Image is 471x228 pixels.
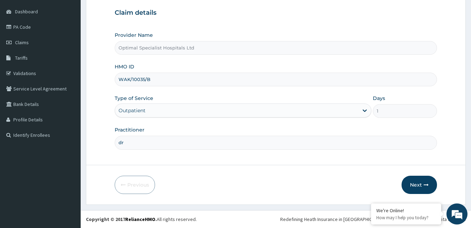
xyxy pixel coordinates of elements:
[115,95,153,102] label: Type of Service
[115,63,134,70] label: HMO ID
[15,55,28,61] span: Tariffs
[36,39,118,48] div: Chat with us now
[15,39,29,46] span: Claims
[115,32,153,39] label: Provider Name
[81,210,471,228] footer: All rights reserved.
[15,8,38,15] span: Dashboard
[402,176,437,194] button: Next
[376,207,436,214] div: We're Online!
[115,4,132,20] div: Minimize live chat window
[280,216,466,223] div: Redefining Heath Insurance in [GEOGRAPHIC_DATA] using Telemedicine and Data Science!
[115,176,155,194] button: Previous
[41,69,97,140] span: We're online!
[115,9,437,17] h3: Claim details
[119,107,146,114] div: Outpatient
[376,215,436,221] p: How may I help you today?
[115,136,437,149] input: Enter Name
[86,216,157,222] strong: Copyright © 2017 .
[373,95,385,102] label: Days
[4,153,134,177] textarea: Type your message and hit 'Enter'
[115,73,437,86] input: Enter HMO ID
[13,35,28,53] img: d_794563401_company_1708531726252_794563401
[115,126,144,133] label: Practitioner
[125,216,155,222] a: RelianceHMO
